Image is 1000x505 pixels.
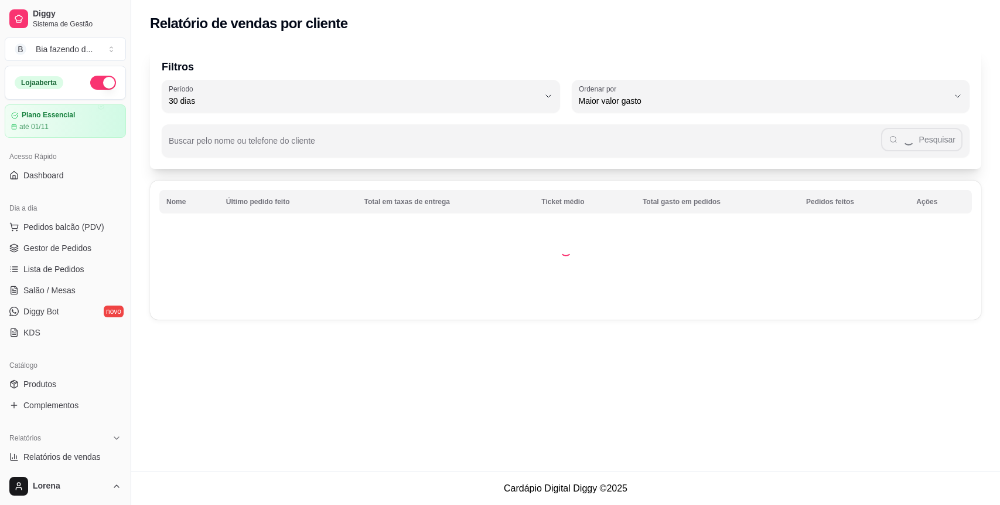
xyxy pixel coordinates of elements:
article: Plano Essencial [22,111,75,120]
a: Lista de Pedidos [5,260,126,279]
button: Ordenar porMaior valor gasto [572,80,970,113]
span: Pedidos balcão (PDV) [23,221,104,233]
span: KDS [23,327,40,338]
div: Loja aberta [15,76,63,89]
a: Dashboard [5,166,126,185]
a: Produtos [5,375,126,394]
footer: Cardápio Digital Diggy © 2025 [131,472,1000,505]
button: Período30 dias [162,80,560,113]
div: Acesso Rápido [5,147,126,166]
span: Gestor de Pedidos [23,242,91,254]
span: Maior valor gasto [579,95,949,107]
article: até 01/11 [19,122,49,131]
span: Diggy Bot [23,306,59,317]
a: Gestor de Pedidos [5,239,126,257]
span: Complementos [23,399,79,411]
span: Relatórios de vendas [23,451,101,463]
span: Diggy [33,9,121,19]
span: Dashboard [23,170,64,181]
button: Alterar Status [90,76,116,90]
a: Diggy Botnovo [5,302,126,321]
span: 30 dias [169,95,539,107]
a: Plano Essencialaté 01/11 [5,104,126,138]
button: Select a team [5,38,126,61]
span: Produtos [23,378,56,390]
span: Lista de Pedidos [23,263,84,275]
label: Período [169,84,197,94]
input: Buscar pelo nome ou telefone do cliente [169,140,881,151]
span: B [15,43,26,55]
div: Dia a dia [5,199,126,218]
a: Salão / Mesas [5,281,126,300]
a: Complementos [5,396,126,415]
h2: Relatório de vendas por cliente [150,14,348,33]
span: Salão / Mesas [23,284,76,296]
button: Lorena [5,472,126,500]
div: Loading [560,245,572,256]
label: Ordenar por [579,84,620,94]
span: Lorena [33,481,107,492]
div: Catálogo [5,356,126,375]
a: Relatórios de vendas [5,448,126,466]
a: DiggySistema de Gestão [5,5,126,33]
a: KDS [5,323,126,342]
p: Filtros [162,59,970,75]
span: Relatórios [9,433,41,443]
button: Pedidos balcão (PDV) [5,218,126,236]
div: Bia fazendo d ... [36,43,93,55]
span: Sistema de Gestão [33,19,121,29]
